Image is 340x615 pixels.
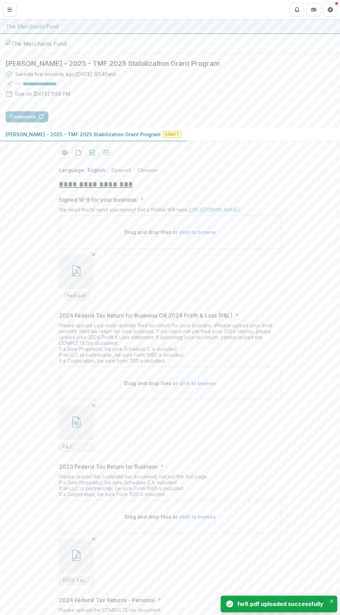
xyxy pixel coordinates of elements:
[6,59,334,68] h2: [PERSON_NAME] - 2025 - TMF 2025 Stabilization Grant Program
[323,3,337,17] button: Get Help
[59,196,138,204] p: Signed W-9 for your business.
[328,597,336,605] button: Close
[6,111,48,122] button: Comments
[51,111,118,122] button: Answer Suggestions
[179,380,216,386] span: click to browse
[59,147,70,158] button: Preview d79151ef-f802-4c36-96e2-af4a8b056094-0.pdf
[3,3,17,17] button: Toggle Menu
[67,293,86,299] span: fw9.pdf
[59,462,158,471] p: 2023 Federal Tax Return for Business
[59,207,281,215] div: We need this to send you money! Get a fillable W9 here: .
[218,593,340,615] div: Notifications-bottom-right
[62,578,91,583] span: 2023 Tax Return Documents (LAS TRES RANCHERITAS I).pdf
[6,131,160,138] p: [PERSON_NAME] - 2025 - TMF 2025 Stabilization Grant Program
[111,167,131,173] button: Spanish
[6,22,334,31] div: The Merchants Fund
[88,167,105,173] button: English
[179,229,216,235] span: click to browse
[73,147,84,158] button: download-proposal
[90,535,98,543] button: Remove File
[59,311,232,320] p: 2024 Federal Tax Return for Business OR 2024 Profit & Loss (P&L)
[59,322,281,366] div: Please upload your most recently filed tax return for your business. IPlease upload your most rec...
[101,147,112,158] button: download-proposal
[290,3,304,17] button: Notifications
[137,167,158,173] button: Chinese
[59,254,94,300] div: Remove Filefw9.pdf
[59,596,155,604] p: 2024 Federal Tax Returns - Personal
[15,90,70,97] p: Due on [DATE] 11:59 PM
[87,147,98,158] button: download-proposal
[15,81,20,86] p: 94 %
[59,406,94,451] div: Remove FileP& l 2024.docx
[15,70,116,78] div: Saved a few seconds ago ( [DATE] @ 1:45am )
[59,166,85,174] p: Language:
[62,444,91,450] span: P& l 2024.docx
[125,228,216,236] p: Drag and drop files or
[237,600,323,608] div: fw9.pdf uploaded successfully
[163,131,181,138] span: Draft
[59,474,281,500] div: Please upload the complete tax document, not just the first page. If a Sole Proprietor, be sure S...
[59,539,94,585] div: Remove File2023 Tax Return Documents (LAS TRES RANCHERITAS I).pdf
[6,40,75,48] img: The Merchants Fund
[307,3,321,17] button: Partners
[90,401,98,410] button: Remove File
[90,250,98,259] button: Remove File
[188,207,240,213] a: [URL][DOMAIN_NAME]
[125,513,216,520] p: Drag and drop files or
[179,514,216,520] span: click to browse
[125,380,216,387] p: Drag and drop files or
